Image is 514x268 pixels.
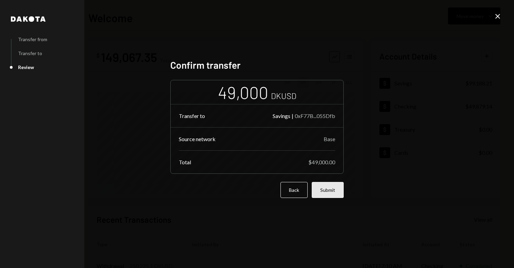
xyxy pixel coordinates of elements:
[280,182,308,198] button: Back
[18,36,47,42] div: Transfer from
[324,136,335,142] div: Base
[18,50,42,56] div: Transfer to
[273,113,290,119] div: Savings
[179,113,205,119] div: Transfer to
[170,58,344,72] h2: Confirm transfer
[312,182,344,198] button: Submit
[308,159,335,165] div: $49,000.00
[292,113,293,119] div: |
[295,113,335,119] div: 0xF77B...055Dfb
[18,64,34,70] div: Review
[179,159,191,165] div: Total
[179,136,216,142] div: Source network
[218,82,268,103] div: 49,000
[271,90,296,101] div: DKUSD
